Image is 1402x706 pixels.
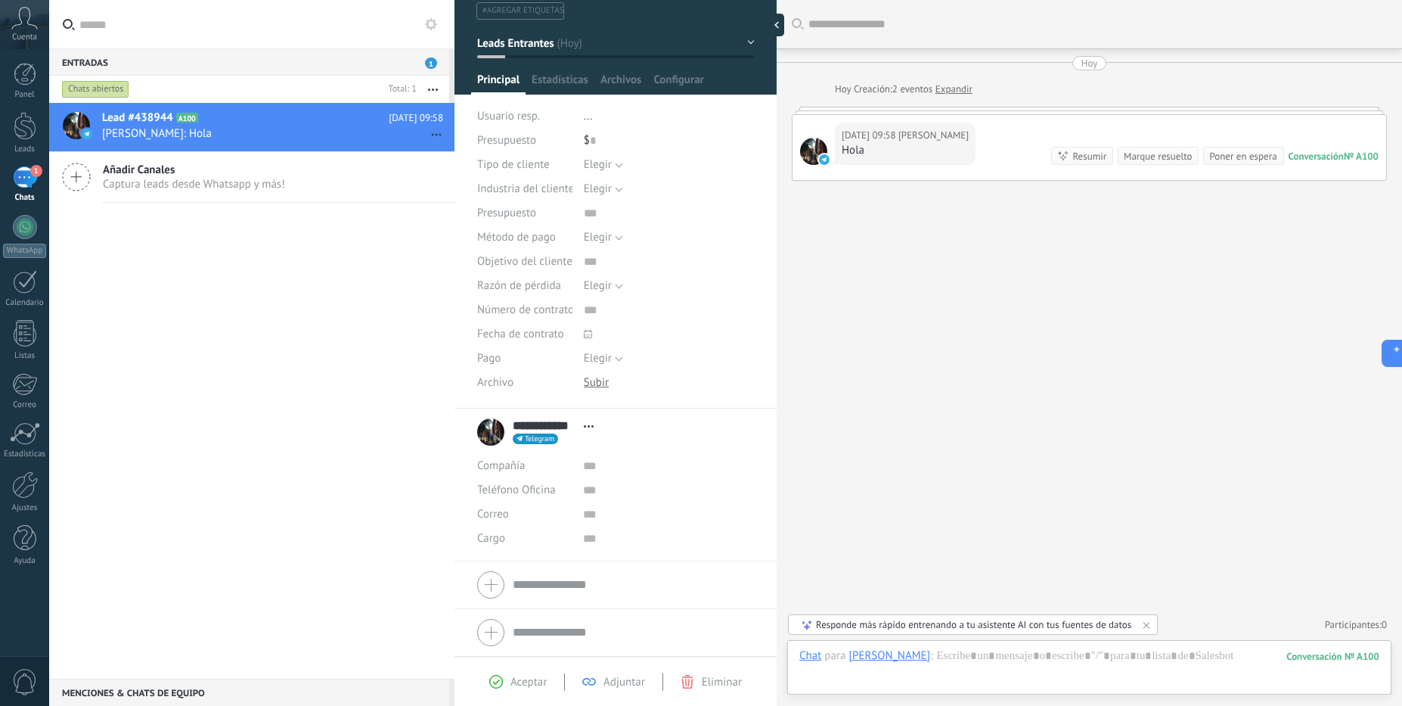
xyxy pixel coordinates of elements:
[477,533,505,544] span: Cargo
[62,80,129,98] div: Chats abiertos
[477,347,572,371] div: Pago
[1289,150,1344,163] div: Conversación
[1081,56,1098,70] div: Hoy
[477,304,574,316] span: Número de contrato
[3,556,47,566] div: Ayuda
[103,163,285,177] span: Añadir Canales
[477,454,572,478] div: Compañía
[477,129,572,153] div: Presupuesto
[477,133,536,148] span: Presupuesto
[842,128,898,143] div: [DATE] 09:58
[1344,150,1379,163] div: № A100
[477,225,572,250] div: Método de pago
[477,298,572,322] div: Número de contrato
[584,177,623,201] button: Elegir
[477,328,564,340] span: Fecha de contrato
[477,483,556,497] span: Teléfono Oficina
[477,153,572,177] div: Tipo de cliente
[425,58,437,69] span: 1
[82,129,92,139] img: telegram-sm.svg
[819,154,830,165] img: telegram-sm.svg
[800,138,827,165] span: Edgar Garita
[12,33,37,42] span: Cuenta
[584,230,612,244] span: Elegir
[584,278,612,293] span: Elegir
[600,73,641,95] span: Archivos
[3,193,47,203] div: Chats
[584,351,612,365] span: Elegir
[477,104,572,129] div: Usuario resp.
[176,113,198,123] span: A100
[482,5,563,16] span: #agregar etiquetas
[848,648,930,662] div: Edgar Garita
[584,153,623,177] button: Elegir
[102,126,414,141] span: [PERSON_NAME]: Hola
[584,109,593,123] span: ...
[1286,650,1379,663] div: 100
[3,503,47,513] div: Ajustes
[525,435,554,443] span: Telegram
[477,232,556,243] span: Método de pago
[477,527,572,551] div: Cargo
[584,157,612,172] span: Elegir
[816,618,1131,631] div: Responde más rápido entrenando a tu asistente AI con tus fuentes de datos
[584,274,623,298] button: Elegir
[477,207,536,219] span: Presupuesto
[477,371,572,395] div: Archivo
[1382,618,1387,631] span: 0
[3,145,47,154] div: Leads
[1209,149,1276,163] div: Poner en espera
[30,165,42,177] span: 1
[653,73,703,95] span: Configurar
[892,82,932,97] span: 2 eventos
[3,298,47,308] div: Calendario
[102,110,173,126] span: Lead #438944
[3,244,46,258] div: WhatsApp
[477,73,520,95] span: Principal
[1072,149,1106,163] div: Resumir
[477,177,572,201] div: Industria del cliente
[532,73,588,95] span: Estadísticas
[477,353,501,364] span: Pago
[835,82,854,97] div: Hoy
[477,280,561,291] span: Razón de pérdida
[3,351,47,361] div: Listas
[835,82,972,97] div: Creación:
[3,400,47,410] div: Correo
[417,76,449,103] button: Más
[49,103,454,151] a: Lead #438944 A100 [DATE] 09:58 [PERSON_NAME]: Hola
[477,183,574,194] span: Industria del cliente
[1325,618,1387,631] a: Participantes:0
[584,347,623,371] button: Elegir
[584,182,612,196] span: Elegir
[477,502,509,527] button: Correo
[3,90,47,100] div: Panel
[49,48,449,76] div: Entradas
[477,377,513,388] span: Archivo
[702,675,742,689] span: Eliminar
[49,679,449,706] div: Menciones & Chats de equipo
[898,128,969,143] span: Edgar Garita
[477,478,556,502] button: Teléfono Oficina
[477,201,572,225] div: Presupuesto
[477,159,550,170] span: Tipo de cliente
[383,82,417,97] div: Total: 1
[3,449,47,459] div: Estadísticas
[477,256,572,267] span: Objetivo del cliente
[477,322,572,347] div: Fecha de contrato
[477,109,540,123] span: Usuario resp.
[477,507,509,521] span: Correo
[769,14,784,36] div: Ocultar
[603,675,645,689] span: Adjuntar
[935,82,972,97] a: Expandir
[930,648,932,664] span: :
[389,110,443,126] span: [DATE] 09:58
[824,648,845,664] span: para
[842,143,969,158] div: Hola
[477,250,572,274] div: Objetivo del cliente
[510,675,547,689] span: Aceptar
[477,274,572,298] div: Razón de pérdida
[103,177,285,191] span: Captura leads desde Whatsapp y más!
[584,225,623,250] button: Elegir
[1124,149,1192,163] div: Marque resuelto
